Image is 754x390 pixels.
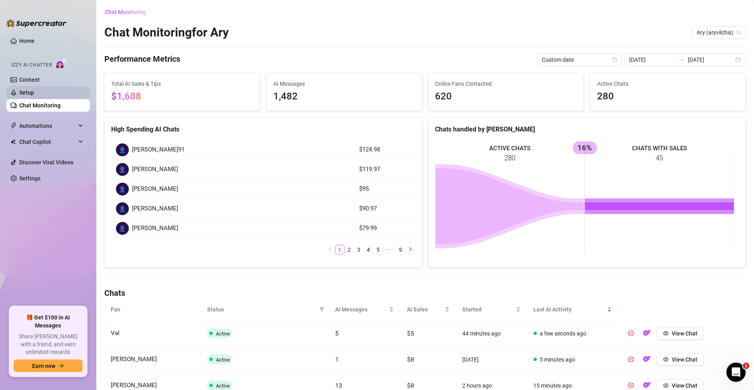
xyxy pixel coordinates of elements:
span: View Chat [672,356,698,363]
a: OF [641,358,654,364]
span: [PERSON_NAME] [111,382,157,389]
a: Discover Viral Videos [19,159,73,166]
div: 👤 [116,202,129,215]
img: AI Chatter [55,58,67,70]
span: Chat Monitoring [105,9,146,15]
iframe: Intercom live chat [727,363,746,382]
span: Status [207,305,316,314]
span: ••• [383,245,396,255]
a: 5 [374,245,383,254]
div: 👤 [116,222,129,235]
article: $79.99 [359,224,411,233]
span: $1,688 [111,91,141,102]
li: 5 [374,245,383,255]
a: Setup [19,89,34,96]
span: thunderbolt [10,123,17,129]
input: Start date [630,55,675,64]
button: right [406,245,415,255]
span: [PERSON_NAME] [132,184,178,194]
span: View Chat [672,330,698,337]
span: 5 [335,329,339,337]
span: Custom date [542,54,617,66]
span: filter [319,307,324,312]
span: [PERSON_NAME]91 [132,145,185,155]
span: filter [318,303,326,315]
img: logo-BBDzfeDw.svg [6,19,67,27]
th: AI Sales [400,299,456,321]
img: OF [643,381,651,389]
li: 4 [364,245,374,255]
span: swap-right [679,57,685,63]
div: Chats handled by [PERSON_NAME] [435,124,740,134]
span: [PERSON_NAME] [132,204,178,214]
article: $90.97 [359,204,411,214]
span: arrow-right [59,363,64,369]
img: OF [643,329,651,337]
span: Chat Copilot [19,135,76,148]
span: a few seconds ago [540,330,587,337]
span: Val [111,329,120,337]
th: Started [456,299,527,321]
td: [DATE] [456,347,527,373]
span: Active [216,383,230,389]
th: Fan [104,299,201,321]
span: AI Messages [273,79,415,88]
a: Home [19,38,35,44]
span: calendar [612,57,617,62]
span: AI Messages [335,305,388,314]
span: 620 [435,89,577,104]
span: View Chat [672,382,698,389]
th: AI Messages [329,299,401,321]
button: View Chat [657,353,704,366]
span: [PERSON_NAME] [132,224,178,233]
li: Previous Page [325,245,335,255]
span: Started [463,305,514,314]
span: eye [663,357,669,362]
span: $0 [407,355,414,363]
span: AI Sales [407,305,443,314]
span: pause-circle [628,357,634,362]
div: 👤 [116,163,129,176]
button: OF [641,353,654,366]
div: High Spending AI Chats [111,124,415,134]
span: left [328,247,333,252]
a: Settings [19,175,41,182]
li: 2 [345,245,354,255]
span: right [408,247,413,252]
li: Next 5 Pages [383,245,396,255]
a: 1 [335,245,344,254]
li: 9 [396,245,406,255]
span: 1 [335,355,339,363]
button: View Chat [657,327,704,340]
a: OF [641,332,654,338]
button: Chat Monitoring [104,6,152,18]
span: team [737,30,742,35]
h2: Chat Monitoring for Ary [104,25,229,40]
div: 👤 [116,183,129,196]
a: 9 [396,245,405,254]
span: pause-circle [628,383,634,388]
span: 280 [597,89,739,104]
span: 🎁 Get $100 in AI Messages [14,314,83,329]
h4: Performance Metrics [104,53,180,66]
a: 4 [364,245,373,254]
span: [PERSON_NAME] [111,356,157,363]
td: 44 minutes ago [456,321,527,347]
span: Last AI Activity [534,305,606,314]
span: 1,482 [273,89,415,104]
article: $124.98 [359,145,411,155]
span: Automations [19,119,76,132]
article: $95 [359,184,411,194]
input: End date [688,55,734,64]
button: Earn nowarrow-right [14,360,83,372]
span: 13 [335,381,342,389]
span: eye [663,331,669,336]
img: Chat Copilot [10,139,16,145]
th: Last AI Activity [527,299,618,321]
button: left [325,245,335,255]
article: $119.97 [359,165,411,174]
span: [PERSON_NAME] [132,165,178,174]
a: 2 [345,245,354,254]
span: Active Chats [597,79,739,88]
span: $0 [407,381,414,389]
